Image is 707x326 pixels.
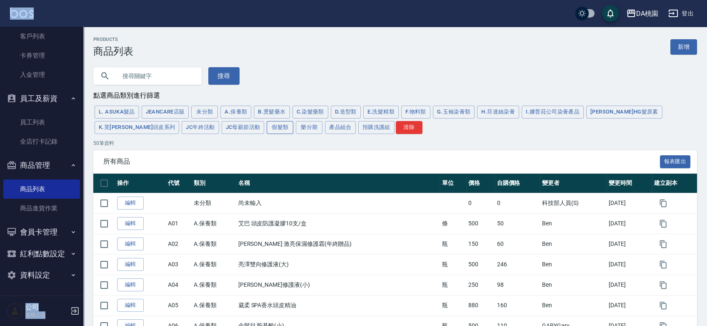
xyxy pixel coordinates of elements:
[440,254,466,275] td: 瓶
[540,275,607,295] td: Ben
[495,254,540,275] td: 246
[670,39,697,55] a: 新增
[117,299,144,312] a: 編輯
[466,254,495,275] td: 500
[95,106,139,119] button: L. ASUKA髮品
[607,174,652,193] th: 變更時間
[623,5,662,22] button: DA桃園
[166,234,192,254] td: A02
[166,174,192,193] th: 代號
[142,106,189,119] button: JeanCare店販
[192,213,236,234] td: A.保養類
[192,254,236,275] td: A.保養類
[117,217,144,230] a: 編輯
[93,139,697,147] p: 50 筆資料
[182,121,219,134] button: JC年終活動
[440,174,466,193] th: 單位
[236,275,440,295] td: [PERSON_NAME]修護液(小)
[602,5,619,22] button: save
[236,254,440,275] td: 亮澤雙向修護液(大)
[540,295,607,316] td: Ben
[3,243,80,265] button: 紅利點數設定
[660,155,691,168] button: 報表匯出
[117,258,144,271] a: 編輯
[607,254,652,275] td: [DATE]
[93,91,697,100] div: 點選商品類別進行篩選
[267,121,293,134] button: 假髮類
[192,193,236,213] td: 未分類
[208,67,240,85] button: 搜尋
[236,193,440,213] td: 尚未輸入
[325,121,356,134] button: 產品組合
[254,106,290,119] button: B.燙髮藥水
[236,213,440,234] td: 艾巴 頭皮防護凝膠10支/盒
[607,295,652,316] td: [DATE]
[401,106,430,119] button: F.物料類
[495,234,540,254] td: 60
[3,221,80,243] button: 會員卡管理
[433,106,475,119] button: G.玉袖染膏類
[540,213,607,234] td: Ben
[607,213,652,234] td: [DATE]
[540,254,607,275] td: Ben
[466,174,495,193] th: 價格
[358,121,395,134] button: 預購洗護組
[192,234,236,254] td: A.保養類
[93,45,133,57] h3: 商品列表
[440,234,466,254] td: 瓶
[660,157,691,165] a: 報表匯出
[3,199,80,218] a: 商品進貨作業
[540,174,607,193] th: 變更者
[192,275,236,295] td: A.保養類
[236,234,440,254] td: [PERSON_NAME] 激亮保濕修護霜(年終贈品)
[117,65,195,87] input: 搜尋關鍵字
[522,106,584,119] button: I.娜普菈公司染膏產品
[3,113,80,132] a: 員工列表
[440,295,466,316] td: 瓶
[3,264,80,286] button: 資料設定
[192,174,236,193] th: 類別
[25,311,68,319] p: 服務人員
[495,295,540,316] td: 160
[236,295,440,316] td: 葳柔 SPA香水頭皮精油
[117,278,144,291] a: 編輯
[3,65,80,84] a: 入金管理
[296,121,322,134] button: 樂分期
[117,197,144,210] a: 編輯
[540,234,607,254] td: Ben
[292,106,328,119] button: C.染髮藥類
[166,254,192,275] td: A03
[440,213,466,234] td: 條
[7,303,23,319] img: Person
[10,8,34,18] img: Logo
[607,193,652,213] td: [DATE]
[166,295,192,316] td: A05
[93,37,133,42] h2: Products
[396,121,422,134] button: 清除
[363,106,399,119] button: E.洗髮精類
[222,121,265,134] button: JC母親節活動
[3,154,80,176] button: 商品管理
[495,275,540,295] td: 98
[607,275,652,295] td: [DATE]
[466,234,495,254] td: 150
[440,275,466,295] td: 瓶
[495,213,540,234] td: 50
[115,174,166,193] th: 操作
[477,106,519,119] button: H.芬達絲染膏
[95,121,179,134] button: K.芙[PERSON_NAME]頭皮系列
[103,157,660,166] span: 所有商品
[466,275,495,295] td: 250
[665,6,697,21] button: 登出
[3,132,80,151] a: 全店打卡記錄
[25,303,68,311] h5: 公司
[495,174,540,193] th: 自購價格
[166,213,192,234] td: A01
[586,106,662,119] button: [PERSON_NAME]HG髮原素
[3,179,80,199] a: 商品列表
[652,174,697,193] th: 建立副本
[3,46,80,65] a: 卡券管理
[191,106,218,119] button: 未分類
[192,295,236,316] td: A.保養類
[636,8,658,19] div: DA桃園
